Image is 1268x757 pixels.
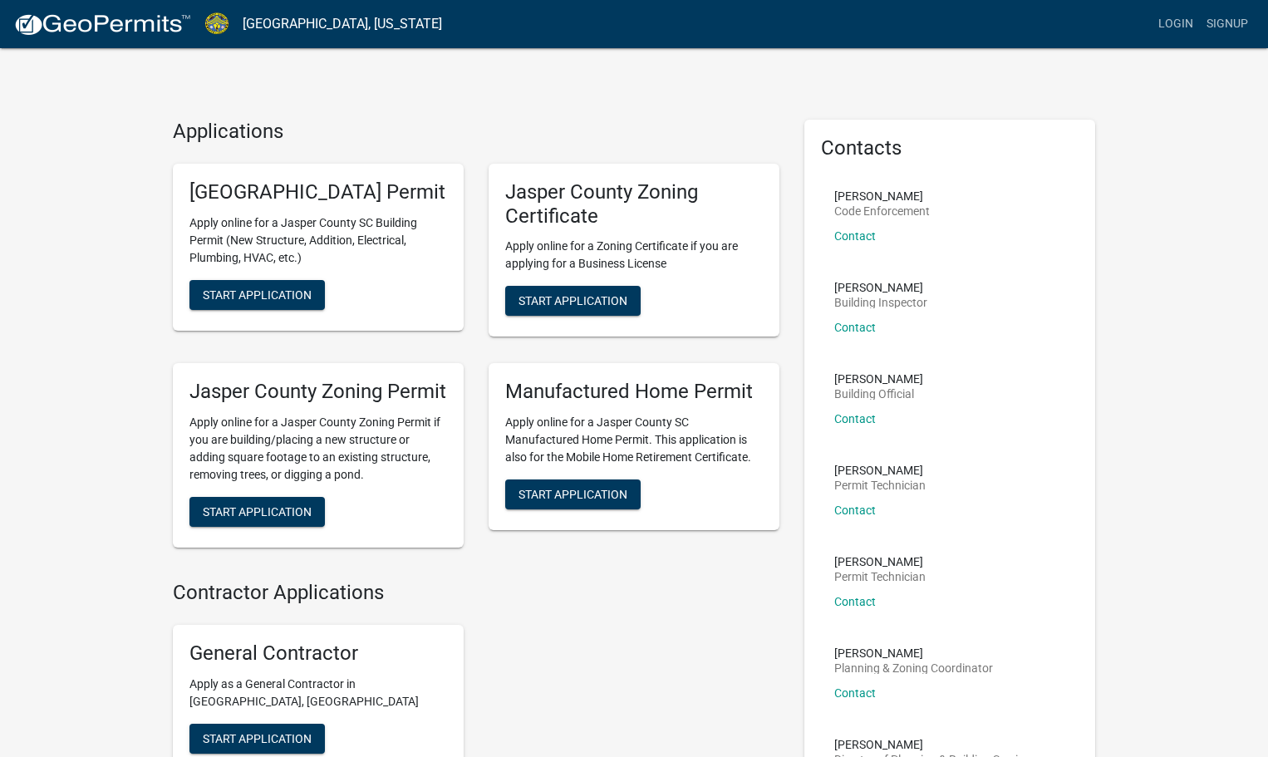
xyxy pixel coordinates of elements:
[505,479,641,509] button: Start Application
[834,190,930,202] p: [PERSON_NAME]
[505,414,763,466] p: Apply online for a Jasper County SC Manufactured Home Permit. This application is also for the Mo...
[173,120,779,561] wm-workflow-list-section: Applications
[189,214,447,267] p: Apply online for a Jasper County SC Building Permit (New Structure, Addition, Electrical, Plumbin...
[519,294,627,307] span: Start Application
[189,280,325,310] button: Start Application
[834,479,926,491] p: Permit Technician
[243,10,442,38] a: [GEOGRAPHIC_DATA], [US_STATE]
[173,581,779,605] h4: Contractor Applications
[834,321,876,334] a: Contact
[834,388,923,400] p: Building Official
[834,504,876,517] a: Contact
[834,647,993,659] p: [PERSON_NAME]
[189,180,447,204] h5: [GEOGRAPHIC_DATA] Permit
[834,229,876,243] a: Contact
[189,414,447,484] p: Apply online for a Jasper County Zoning Permit if you are building/placing a new structure or add...
[203,505,312,519] span: Start Application
[189,676,447,710] p: Apply as a General Contractor in [GEOGRAPHIC_DATA], [GEOGRAPHIC_DATA]
[519,488,627,501] span: Start Application
[1200,8,1255,40] a: Signup
[834,686,876,700] a: Contact
[834,571,926,582] p: Permit Technician
[834,739,1035,750] p: [PERSON_NAME]
[834,282,927,293] p: [PERSON_NAME]
[834,297,927,308] p: Building Inspector
[834,662,993,674] p: Planning & Zoning Coordinator
[834,373,923,385] p: [PERSON_NAME]
[834,556,926,568] p: [PERSON_NAME]
[834,205,930,217] p: Code Enforcement
[189,497,325,527] button: Start Application
[203,288,312,301] span: Start Application
[173,120,779,144] h4: Applications
[834,465,926,476] p: [PERSON_NAME]
[189,380,447,404] h5: Jasper County Zoning Permit
[505,180,763,229] h5: Jasper County Zoning Certificate
[204,12,229,35] img: Jasper County, South Carolina
[505,380,763,404] h5: Manufactured Home Permit
[189,724,325,754] button: Start Application
[203,731,312,745] span: Start Application
[505,286,641,316] button: Start Application
[505,238,763,273] p: Apply online for a Zoning Certificate if you are applying for a Business License
[834,412,876,425] a: Contact
[1152,8,1200,40] a: Login
[189,641,447,666] h5: General Contractor
[834,595,876,608] a: Contact
[821,136,1079,160] h5: Contacts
